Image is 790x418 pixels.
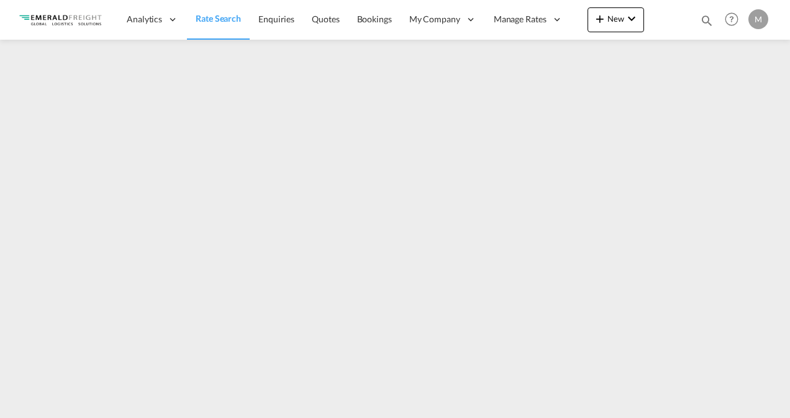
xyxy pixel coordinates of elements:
[624,11,639,26] md-icon: icon-chevron-down
[748,9,768,29] div: M
[721,9,748,31] div: Help
[494,13,547,25] span: Manage Rates
[357,14,392,24] span: Bookings
[19,6,102,33] img: c4318bc049f311eda2ff698fe6a37287.png
[700,14,714,32] div: icon-magnify
[592,11,607,26] md-icon: icon-plus 400-fg
[409,13,460,25] span: My Company
[592,14,639,24] span: New
[721,9,742,30] span: Help
[700,14,714,27] md-icon: icon-magnify
[196,13,241,24] span: Rate Search
[258,14,294,24] span: Enquiries
[312,14,339,24] span: Quotes
[588,7,644,32] button: icon-plus 400-fgNewicon-chevron-down
[127,13,162,25] span: Analytics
